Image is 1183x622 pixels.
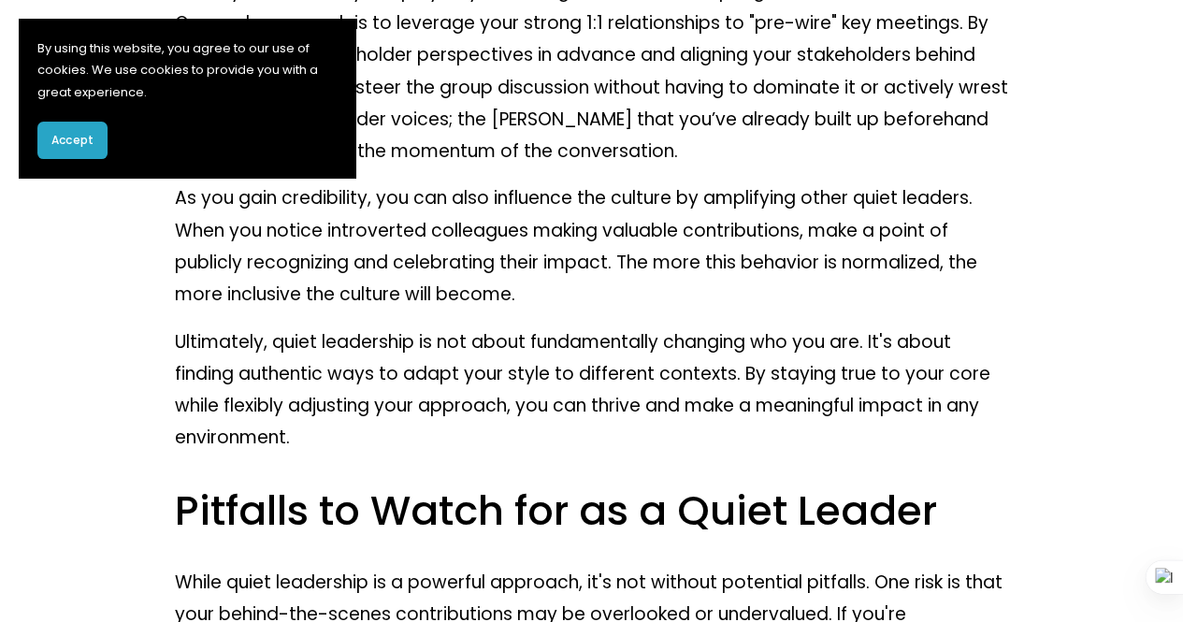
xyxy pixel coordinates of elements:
button: Accept [37,122,108,159]
h2: Pitfalls to Watch for as a Quiet Leader [175,485,1009,537]
p: As you gain credibility, you can also influence the culture by amplifying other quiet leaders. Wh... [175,182,1009,311]
span: Accept [51,132,94,149]
p: By using this website, you agree to our use of cookies. We use cookies to provide you with a grea... [37,37,337,103]
p: Ultimately, quiet leadership is not about fundamentally changing who you are. It's about finding ... [175,326,1009,455]
section: Cookie banner [19,19,355,178]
